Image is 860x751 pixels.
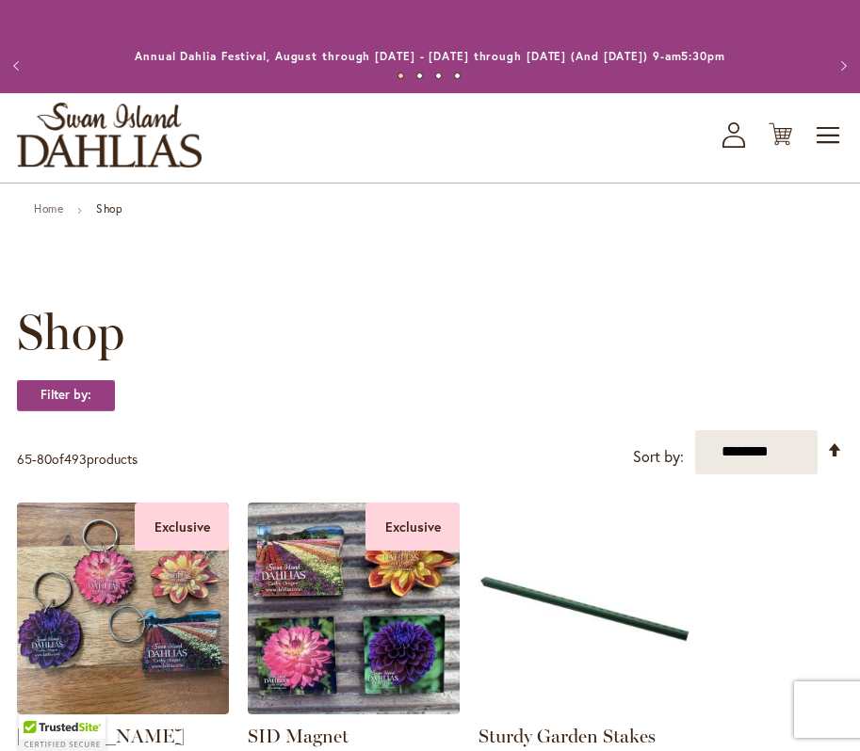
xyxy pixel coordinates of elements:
[37,450,52,468] span: 80
[135,49,725,63] a: Annual Dahlia Festival, August through [DATE] - [DATE] through [DATE] (And [DATE]) 9-am5:30pm
[248,700,460,718] a: SID Magnet Exclusive
[17,700,229,718] a: 4 SID dahlia keychains Exclusive
[435,72,442,79] button: 3 of 4
[365,503,460,551] div: Exclusive
[479,503,690,714] img: Sturdy Garden Stakes
[479,700,690,718] a: Sturdy Garden Stakes
[14,684,67,737] iframe: Launch Accessibility Center
[17,444,138,474] p: - of products
[633,439,684,474] label: Sort by:
[479,725,656,747] a: Sturdy Garden Stakes
[96,201,122,216] strong: Shop
[454,72,461,79] button: 4 of 4
[248,725,349,747] a: SID Magnet
[248,503,460,714] img: SID Magnet
[17,503,229,714] img: 4 SID dahlia keychains
[416,72,423,79] button: 2 of 4
[17,304,124,360] span: Shop
[17,450,32,468] span: 65
[822,47,860,85] button: Next
[17,725,185,747] a: [PERSON_NAME]
[17,379,115,411] strong: Filter by:
[398,72,404,79] button: 1 of 4
[34,201,63,216] a: Home
[64,450,87,468] span: 493
[135,503,229,551] div: Exclusive
[17,103,202,168] a: store logo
